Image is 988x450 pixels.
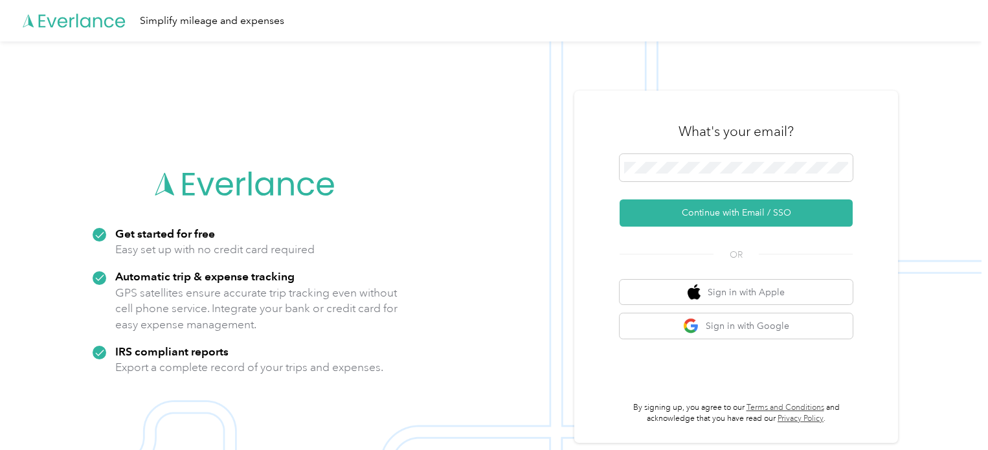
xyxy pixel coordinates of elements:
[620,199,853,227] button: Continue with Email / SSO
[915,377,988,450] iframe: Everlance-gr Chat Button Frame
[115,242,315,258] p: Easy set up with no credit card required
[115,227,215,240] strong: Get started for free
[620,313,853,339] button: google logoSign in with Google
[140,13,284,29] div: Simplify mileage and expenses
[683,318,699,334] img: google logo
[115,285,398,333] p: GPS satellites ensure accurate trip tracking even without cell phone service. Integrate your bank...
[778,414,824,423] a: Privacy Policy
[747,403,824,412] a: Terms and Conditions
[115,359,383,376] p: Export a complete record of your trips and expenses.
[679,122,794,141] h3: What's your email?
[620,402,853,425] p: By signing up, you agree to our and acknowledge that you have read our .
[115,344,229,358] strong: IRS compliant reports
[115,269,295,283] strong: Automatic trip & expense tracking
[620,280,853,305] button: apple logoSign in with Apple
[688,284,701,300] img: apple logo
[713,248,759,262] span: OR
